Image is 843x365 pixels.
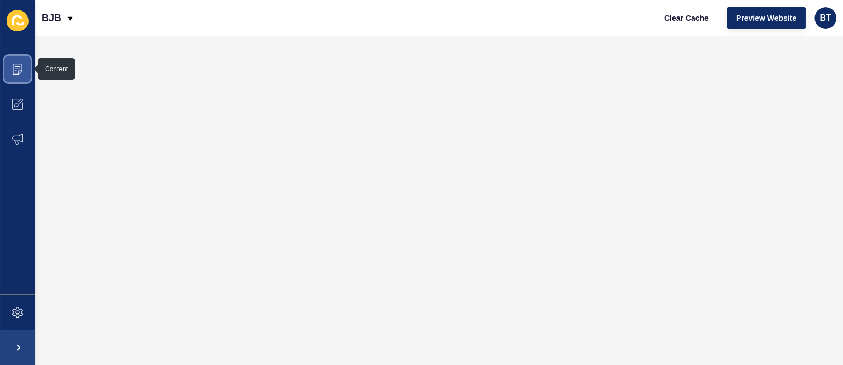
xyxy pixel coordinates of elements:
[655,7,718,29] button: Clear Cache
[727,7,806,29] button: Preview Website
[42,4,61,32] p: BJB
[736,13,796,24] span: Preview Website
[45,65,68,73] div: Content
[819,13,831,24] span: BT
[664,13,709,24] span: Clear Cache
